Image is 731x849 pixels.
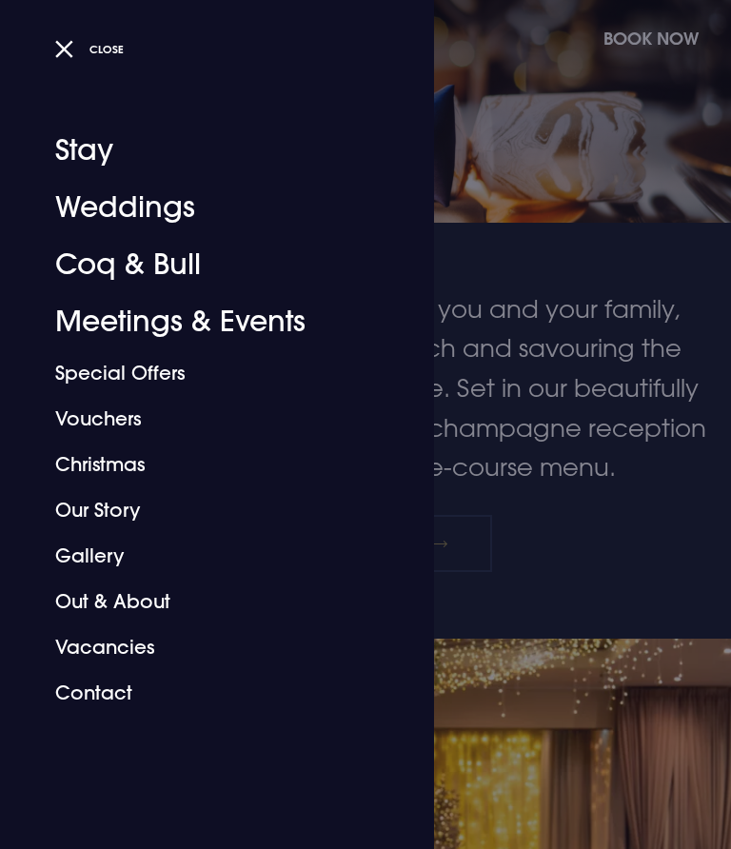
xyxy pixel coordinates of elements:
[55,236,356,293] a: Coq & Bull
[55,624,356,670] a: Vacancies
[55,670,356,716] a: Contact
[55,579,356,624] a: Out & About
[55,350,356,396] a: Special Offers
[89,42,124,56] span: Close
[55,533,356,579] a: Gallery
[55,396,356,442] a: Vouchers
[55,179,356,236] a: Weddings
[55,35,125,63] button: Close
[55,122,356,179] a: Stay
[55,487,356,533] a: Our Story
[55,293,356,350] a: Meetings & Events
[55,442,356,487] a: Christmas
